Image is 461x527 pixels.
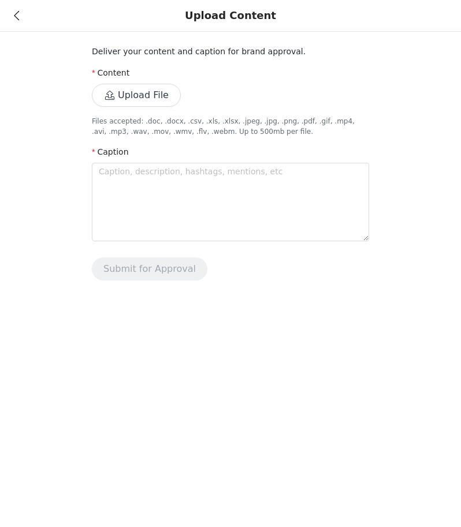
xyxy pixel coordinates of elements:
[92,91,181,100] span: Upload File
[92,68,129,77] label: Content
[92,116,369,137] p: Files accepted: .doc, .docx, .csv, .xls, .xlsx, .jpeg, .jpg, .png, .pdf, .gif, .mp4, .avi, .mp3, ...
[92,46,369,58] p: Deliver your content and caption for brand approval.
[92,84,181,107] button: Upload File
[92,147,129,156] label: Caption
[92,257,207,281] button: Submit for Approval
[185,9,276,22] div: Upload Content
